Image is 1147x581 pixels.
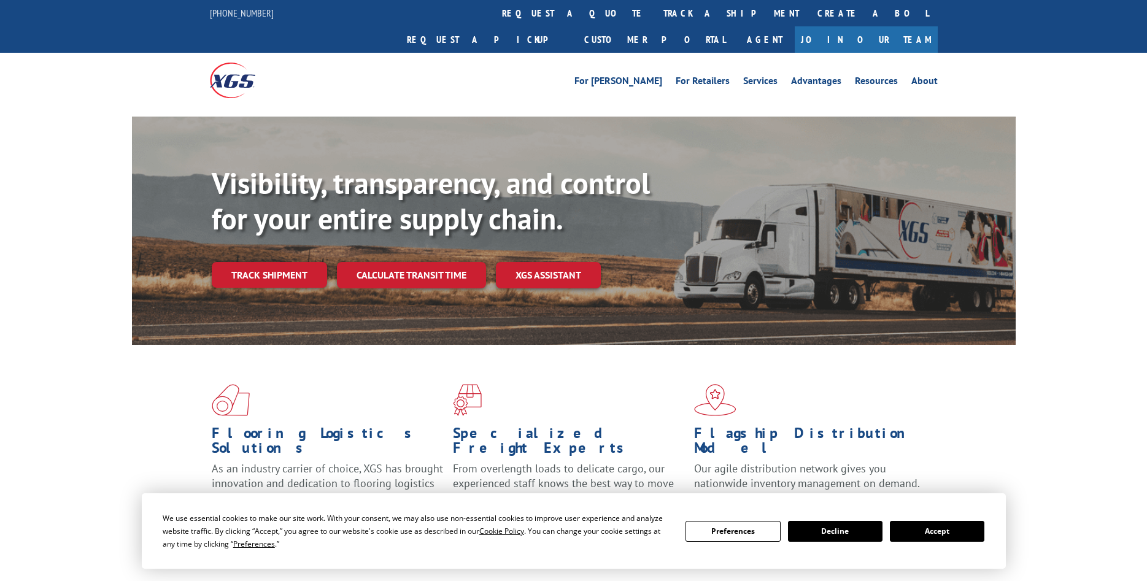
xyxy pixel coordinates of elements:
a: Calculate transit time [337,262,486,288]
button: Preferences [685,521,780,542]
a: Request a pickup [398,26,575,53]
a: XGS ASSISTANT [496,262,601,288]
div: We use essential cookies to make our site work. With your consent, we may also use non-essential ... [163,512,671,550]
img: xgs-icon-flagship-distribution-model-red [694,384,736,416]
a: Advantages [791,76,841,90]
span: As an industry carrier of choice, XGS has brought innovation and dedication to flooring logistics... [212,461,443,505]
a: Resources [855,76,898,90]
a: For [PERSON_NAME] [574,76,662,90]
a: [PHONE_NUMBER] [210,7,274,19]
a: Track shipment [212,262,327,288]
a: About [911,76,938,90]
img: xgs-icon-focused-on-flooring-red [453,384,482,416]
a: Customer Portal [575,26,735,53]
h1: Specialized Freight Experts [453,426,685,461]
button: Accept [890,521,984,542]
button: Decline [788,521,882,542]
span: Cookie Policy [479,526,524,536]
a: Agent [735,26,795,53]
b: Visibility, transparency, and control for your entire supply chain. [212,164,650,237]
a: Join Our Team [795,26,938,53]
span: Preferences [233,539,275,549]
div: Cookie Consent Prompt [142,493,1006,569]
span: Our agile distribution network gives you nationwide inventory management on demand. [694,461,920,490]
img: xgs-icon-total-supply-chain-intelligence-red [212,384,250,416]
a: For Retailers [676,76,730,90]
p: From overlength loads to delicate cargo, our experienced staff knows the best way to move your fr... [453,461,685,516]
a: Services [743,76,778,90]
h1: Flooring Logistics Solutions [212,426,444,461]
h1: Flagship Distribution Model [694,426,926,461]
